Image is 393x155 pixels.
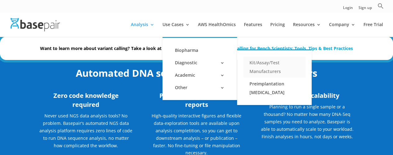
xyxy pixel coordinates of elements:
[363,22,383,37] a: Free Trial
[39,112,133,153] p: Never used NGS data analysis tools? No problem. Basepair’s automated NGS data analysis platform r...
[377,3,384,9] svg: Search
[260,103,354,140] p: Planning to run a single sample or a thousand? No matter how many DNA-Seq samples you need to ana...
[270,22,285,37] a: Pricing
[76,66,317,80] strong: Automated DNA sequence analysis for researchers
[217,45,353,51] a: Variant Calling for Bench Scientists: Tools, Tips & Best Practices
[293,22,321,37] a: Resources
[169,44,231,57] a: Biopharma
[39,91,133,112] h3: Zero code knowledge required
[362,124,386,148] iframe: Drift Widget Chat Controller
[169,81,231,94] a: Other
[198,22,236,37] a: AWS HealthOmics
[169,69,231,81] a: Academic
[244,22,262,37] a: Features
[11,18,60,31] img: Basepair
[40,45,353,51] strong: Want to learn more about variant calling? Take a look at our most recent webinar:
[162,22,190,37] a: Use Cases
[359,6,372,12] a: Sign up
[150,91,243,112] h3: Publication-ready visual reports
[131,22,154,37] a: Analysis
[243,78,305,99] a: Preimplantation [MEDICAL_DATA]
[329,22,355,37] a: Company
[377,3,384,12] a: Search Icon Link
[169,57,231,69] a: Diagnostic
[343,6,353,12] a: Login
[243,57,305,78] a: Kit/Assay/Test Manufacturers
